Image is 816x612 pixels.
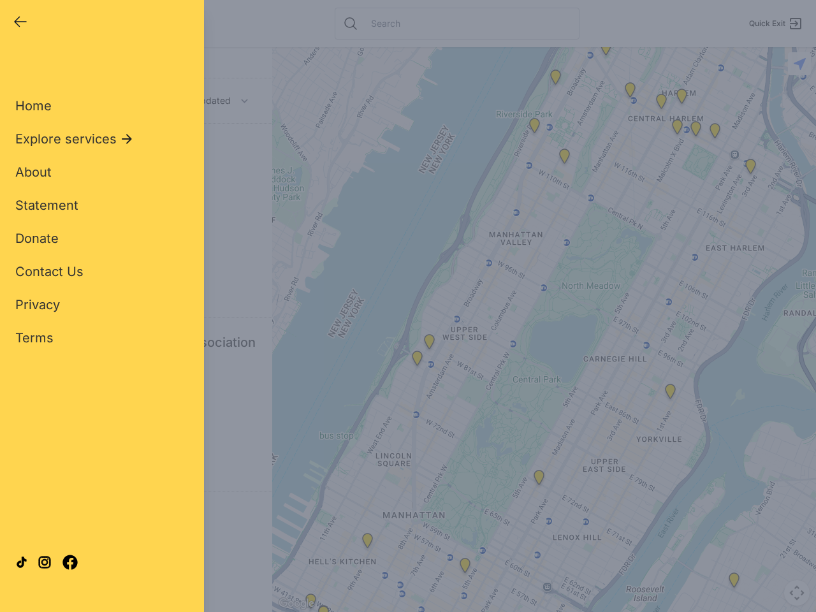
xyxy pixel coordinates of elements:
button: Explore services [15,130,135,148]
span: Privacy [15,297,60,312]
a: Statement [15,196,78,214]
span: Explore services [15,130,117,148]
span: Donate [15,231,59,246]
a: Home [15,97,52,115]
span: Contact Us [15,264,84,279]
a: Privacy [15,296,60,314]
span: Terms [15,330,54,346]
a: Terms [15,329,54,347]
a: Donate [15,229,59,247]
a: About [15,163,52,181]
span: About [15,164,52,180]
a: Contact Us [15,263,84,280]
span: Home [15,98,52,113]
span: Statement [15,198,78,213]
